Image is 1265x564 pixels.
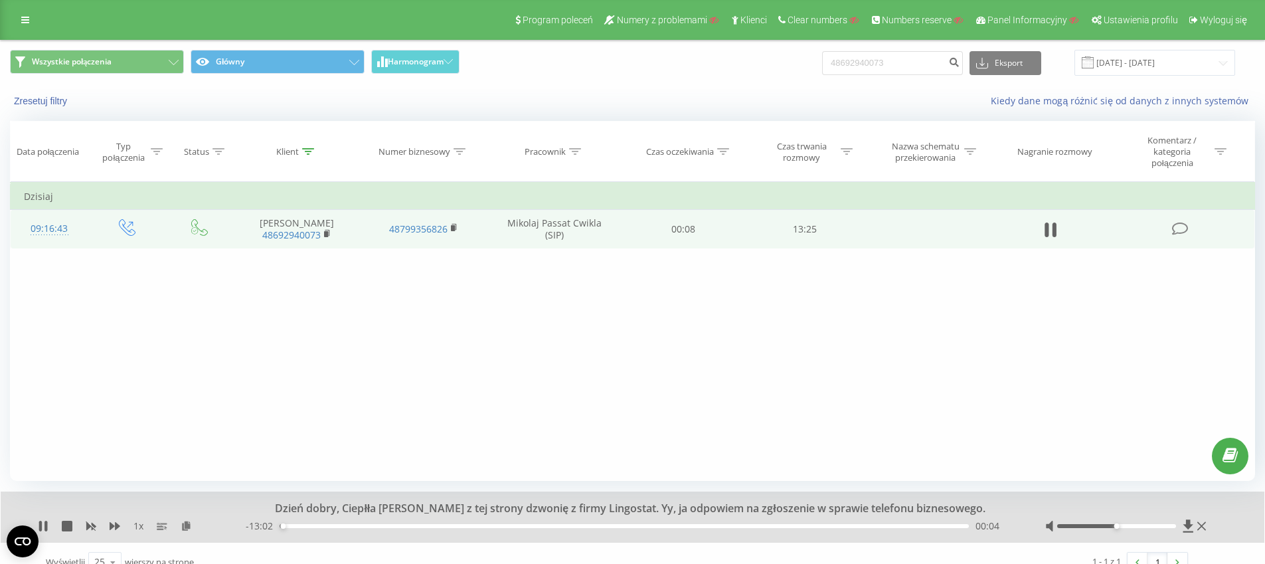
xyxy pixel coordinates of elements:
span: Ustawienia profilu [1104,15,1178,25]
div: 09:16:43 [24,216,75,242]
div: Accessibility label [1114,523,1119,529]
input: Wyszukiwanie według numeru [822,51,963,75]
div: Numer biznesowy [379,146,450,157]
span: Klienci [740,15,767,25]
a: 48799356826 [389,223,448,235]
span: 00:04 [975,519,999,533]
span: Wszystkie połączenia [32,56,112,67]
td: Mikolaj Passat Cwikla (SIP) [487,210,623,248]
button: Główny [191,50,365,74]
div: Nagranie rozmowy [1017,146,1092,157]
div: Pracownik [525,146,566,157]
span: Panel Informacyjny [987,15,1067,25]
span: Numery z problemami [617,15,707,25]
button: Open CMP widget [7,525,39,557]
span: Harmonogram [388,57,444,66]
span: Clear numbers [788,15,847,25]
span: - 13:02 [246,519,280,533]
a: 48692940073 [262,229,321,241]
td: 13:25 [744,210,866,248]
span: Numbers reserve [882,15,952,25]
div: Dzień dobry, Ciepłła [PERSON_NAME] z tej strony dzwonię z firmy Lingostat. Yy, ja odpowiem na zgł... [155,502,1092,516]
td: Dzisiaj [11,183,1255,210]
div: Data połączenia [17,146,79,157]
button: Zresetuj filtry [10,95,74,107]
span: Program poleceń [523,15,593,25]
div: Klient [276,146,299,157]
button: Harmonogram [371,50,460,74]
div: Czas oczekiwania [646,146,714,157]
div: Accessibility label [281,523,286,529]
td: [PERSON_NAME] [234,210,360,248]
div: Nazwa schematu przekierowania [890,141,961,163]
button: Eksport [970,51,1041,75]
div: Czas trwania rozmowy [766,141,837,163]
div: Komentarz / kategoria połączenia [1134,135,1211,169]
button: Wszystkie połączenia [10,50,184,74]
td: 00:08 [623,210,744,248]
span: 1 x [133,519,143,533]
span: Wyloguj się [1200,15,1247,25]
a: Kiedy dane mogą różnić się od danych z innych systemów [991,94,1255,107]
div: Status [184,146,209,157]
div: Typ połączenia [100,141,147,163]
